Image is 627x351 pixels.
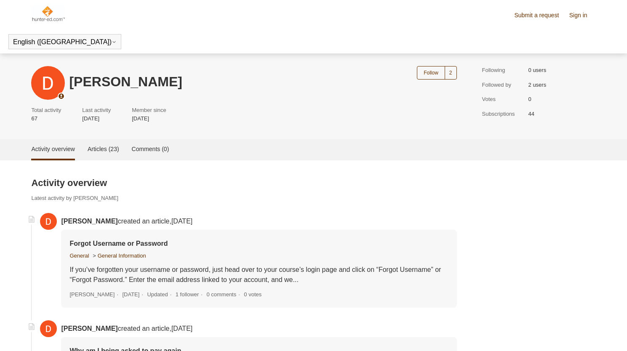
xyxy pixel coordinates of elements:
a: Sign in [569,11,596,20]
img: Hunter-Ed Help Center home page [31,5,65,22]
span: Latest activity by [PERSON_NAME] [31,190,456,202]
a: Articles (23) [88,139,119,159]
li: Updated [147,291,173,298]
button: Follow User [417,66,456,80]
h1: [PERSON_NAME] [69,77,413,87]
a: General Information [98,253,146,259]
span: [PERSON_NAME] [61,325,117,332]
span: Following [482,66,524,74]
span: 44 [528,110,534,118]
time: 01/29/2024, 15:30 [132,115,149,122]
p: created an article, [61,324,456,334]
span: [PERSON_NAME] [61,218,117,225]
span: Followed by [482,81,524,89]
span: Total activity [31,106,61,114]
p: If you’ve forgotten your username or password, just head over to your course’s login page and cli... [69,265,448,285]
a: Forgot Username or Password [69,240,168,247]
button: English ([GEOGRAPHIC_DATA]) [13,38,117,46]
time: 05/20/2025, 16:25 [82,115,99,122]
time: 05/20/2025, 16:25 [171,218,192,225]
li: 0 comments [206,291,242,298]
span: Member since [132,106,166,114]
li: 1 follower [176,291,205,298]
p: created an article, [61,216,456,226]
a: Comments (0) [132,139,169,159]
span: 2 users [528,81,547,89]
span: 67 [31,114,65,123]
span: Subscriptions [482,110,524,118]
time: 04/08/2025, 12:13 [171,325,192,332]
a: General [69,253,89,259]
li: 0 votes [244,291,261,298]
time: 05/20/2025, 16:25 [122,291,139,298]
li: [PERSON_NAME] [69,291,120,298]
span: Last activity [82,106,111,114]
span: 0 users [528,66,547,74]
span: Votes [482,95,524,104]
span: 0 [528,95,531,104]
h2: Activity overview [31,176,456,190]
li: General Information [91,253,146,259]
a: Activity overview [31,139,75,159]
a: Submit a request [514,11,567,20]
